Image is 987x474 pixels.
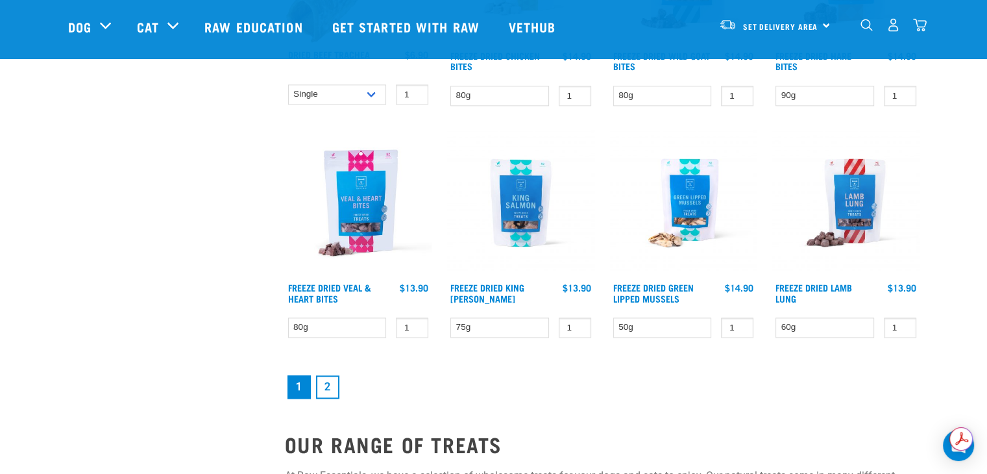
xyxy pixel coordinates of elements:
img: home-icon@2x.png [913,18,927,32]
a: Freeze Dried King [PERSON_NAME] [450,285,524,300]
img: RE Product Shoot 2023 Nov8584 [447,129,594,277]
input: 1 [721,86,753,106]
input: 1 [559,318,591,338]
a: Cat [137,17,159,36]
div: $14.90 [725,282,753,293]
input: 1 [884,318,916,338]
a: Freeze Dried Veal & Heart Bites [288,285,371,300]
a: Raw Education [191,1,319,53]
img: user.png [886,18,900,32]
div: $13.90 [888,282,916,293]
nav: pagination [285,373,920,401]
img: van-moving.png [719,19,737,31]
a: Goto page 2 [316,375,339,399]
h2: OUR RANGE OF TREATS [285,432,920,456]
a: Dog [68,17,91,36]
img: RE Product Shoot 2023 Nov8551 [610,129,757,277]
a: Get started with Raw [319,1,496,53]
div: $13.90 [400,282,428,293]
a: Vethub [496,1,572,53]
input: 1 [396,318,428,338]
img: home-icon-1@2x.png [860,19,873,31]
input: 1 [396,84,428,105]
a: Page 1 [287,375,311,399]
div: Open Intercom Messenger [943,430,974,461]
input: 1 [559,86,591,106]
a: Freeze Dried Green Lipped Mussels [613,285,694,300]
input: 1 [884,86,916,106]
input: 1 [721,318,753,338]
a: Freeze Dried Lamb Lung [775,285,852,300]
span: Set Delivery Area [743,24,818,29]
img: RE Product Shoot 2023 Nov8571 [772,129,920,277]
img: Raw Essentials Freeze Dried Veal & Heart Bites Treats [285,129,432,277]
div: $13.90 [563,282,591,293]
